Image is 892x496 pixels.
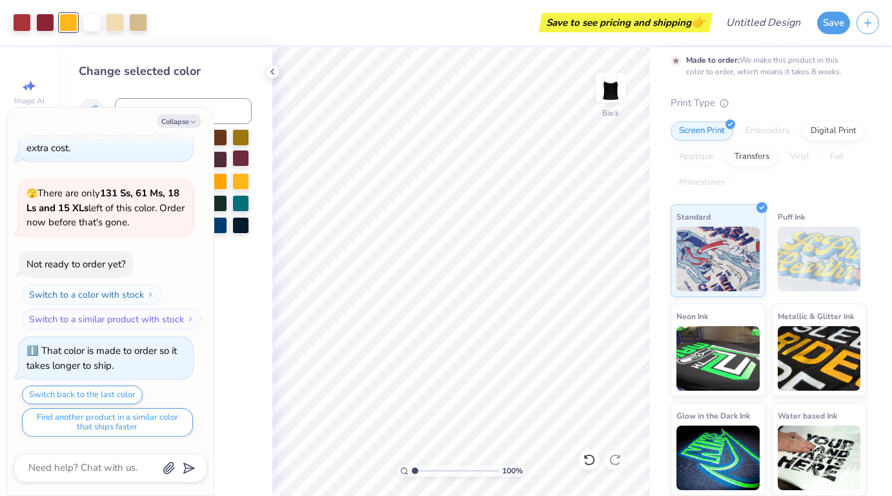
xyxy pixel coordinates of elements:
img: Glow in the Dark Ink [676,426,760,490]
strong: 131 Ss, 61 Ms, 18 Ls and 15 XLs [26,187,179,214]
div: Rhinestones [671,173,733,192]
span: 👉 [691,14,705,30]
div: Print Type [671,96,866,110]
span: Standard [676,210,711,223]
img: Back [598,75,623,101]
img: Metallic & Glitter Ink [778,326,861,391]
div: Not ready to order yet? [26,258,126,271]
button: Save [817,12,850,34]
span: Metallic & Glitter Ink [778,309,854,323]
span: There are only left of this color. Order now before that's gone. [26,187,185,229]
div: Back [602,107,619,119]
img: Switch to a color with stock [147,291,154,298]
button: Find another product in a similar color that ships faster [22,408,193,437]
div: Change selected color [79,63,252,80]
div: Applique [671,147,722,167]
button: Switch back to the last color [22,386,143,404]
input: e.g. 7428 c [115,98,252,124]
span: Glow in the Dark Ink [676,409,750,422]
div: Digital Print [802,121,865,141]
input: Untitled Design [716,10,811,36]
div: Foil [822,147,852,167]
div: Save to see pricing and shipping [542,13,709,32]
img: Switch to a similar product with stock [187,315,194,323]
span: Image AI [14,96,45,106]
div: That color is made to order so it takes longer to ship. [26,344,177,372]
img: Neon Ink [676,326,760,391]
img: Water based Ink [778,426,861,490]
strong: Made to order: [686,55,740,65]
div: Vinyl [782,147,818,167]
span: 100 % [502,465,523,477]
button: Switch to a similar product with stock [22,309,201,329]
div: Transfers [726,147,778,167]
span: Neon Ink [676,309,708,323]
div: That color ships directly from our warehouse so it’ll arrive faster at no extra cost. [26,112,183,154]
img: Standard [676,227,760,291]
span: Water based Ink [778,409,837,422]
div: Embroidery [737,121,798,141]
button: Collapse [157,114,201,128]
div: We make this product in this color to order, which means it takes 8 weeks. [686,54,845,77]
div: Screen Print [671,121,733,141]
img: Puff Ink [778,227,861,291]
span: Puff Ink [778,210,805,223]
span: 🫣 [26,187,37,200]
button: Switch to a color with stock [22,284,161,305]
